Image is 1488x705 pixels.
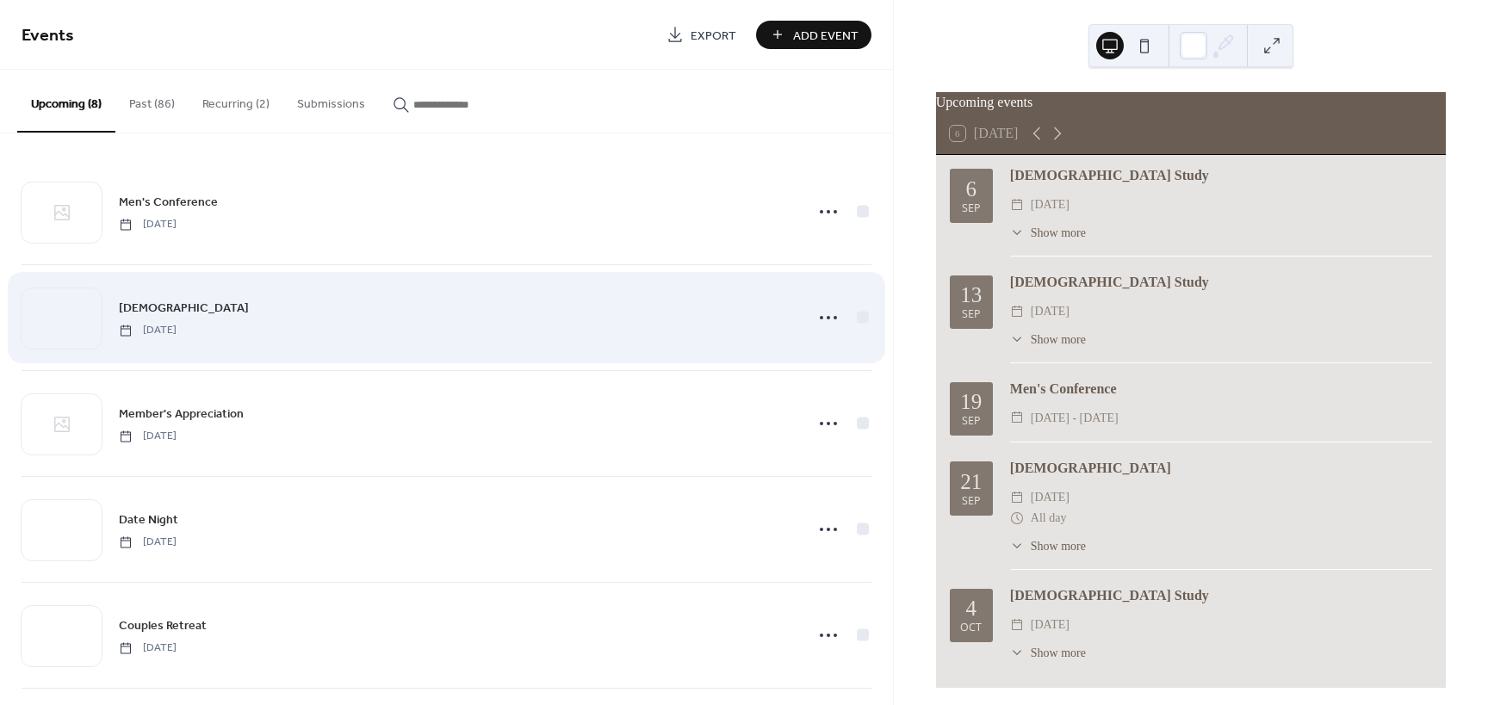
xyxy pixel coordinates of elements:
[936,92,1446,113] div: Upcoming events
[1031,487,1069,508] span: [DATE]
[1031,195,1069,215] span: [DATE]
[1010,301,1024,322] div: ​
[962,496,981,507] div: Sep
[962,309,981,320] div: Sep
[119,298,249,318] a: [DEMOGRAPHIC_DATA]
[189,70,283,131] button: Recurring (2)
[283,70,379,131] button: Submissions
[1031,331,1086,349] span: Show more
[119,217,177,232] span: [DATE]
[119,510,178,529] a: Date Night
[960,622,982,634] div: Oct
[1031,537,1086,555] span: Show more
[691,27,736,45] span: Export
[962,416,981,427] div: Sep
[1010,537,1024,555] div: ​
[1010,537,1086,555] button: ​Show more
[1031,508,1067,529] span: All day
[756,21,871,49] button: Add Event
[1010,408,1024,429] div: ​
[1010,585,1432,606] div: [DEMOGRAPHIC_DATA] Study
[1010,165,1432,186] div: [DEMOGRAPHIC_DATA] Study
[654,21,749,49] a: Export
[1031,408,1119,429] span: [DATE] - [DATE]
[1031,615,1069,635] span: [DATE]
[119,194,218,212] span: Men's Conference
[1010,615,1024,635] div: ​
[960,284,982,306] div: 13
[1031,224,1086,242] span: Show more
[1010,272,1432,293] div: [DEMOGRAPHIC_DATA] Study
[119,405,244,424] span: Member's Appreciation
[1010,508,1024,529] div: ​
[119,535,177,550] span: [DATE]
[119,615,207,635] a: Couples Retreat
[17,70,115,133] button: Upcoming (8)
[119,404,244,424] a: Member's Appreciation
[1010,331,1024,349] div: ​
[1010,644,1024,662] div: ​
[1010,644,1086,662] button: ​Show more
[115,70,189,131] button: Past (86)
[793,27,859,45] span: Add Event
[119,323,177,338] span: [DATE]
[960,471,982,492] div: 21
[1010,224,1024,242] div: ​
[119,192,218,212] a: Men's Conference
[1010,379,1432,399] div: Men's Conference
[960,391,982,412] div: 19
[119,429,177,444] span: [DATE]
[1010,224,1086,242] button: ​Show more
[1010,458,1432,479] div: [DEMOGRAPHIC_DATA]
[1010,487,1024,508] div: ​
[119,300,249,318] span: [DEMOGRAPHIC_DATA]
[966,597,977,619] div: 4
[119,617,207,635] span: Couples Retreat
[22,19,74,53] span: Events
[962,203,981,214] div: Sep
[966,178,977,200] div: 6
[1010,195,1024,215] div: ​
[119,511,178,529] span: Date Night
[119,640,177,656] span: [DATE]
[1031,301,1069,322] span: [DATE]
[1010,331,1086,349] button: ​Show more
[1031,644,1086,662] span: Show more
